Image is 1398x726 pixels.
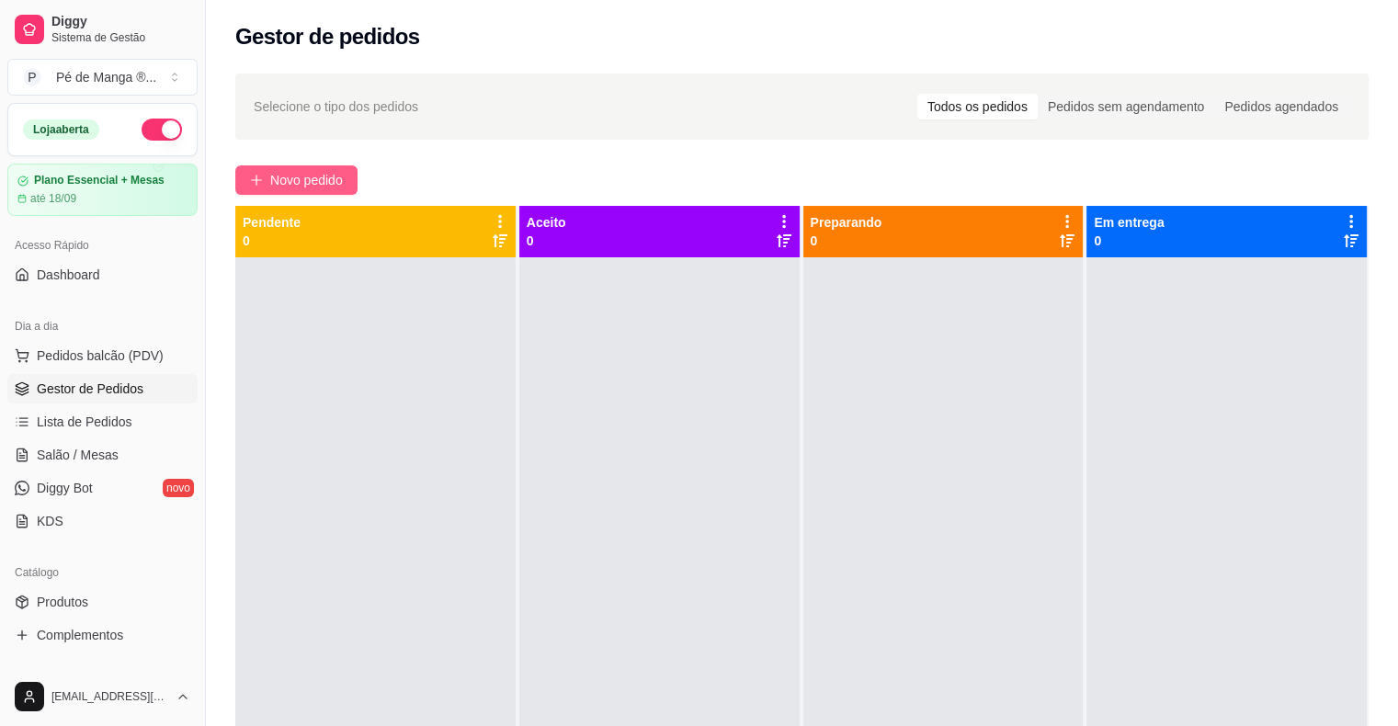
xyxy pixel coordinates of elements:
span: Selecione o tipo dos pedidos [254,96,418,117]
span: plus [250,174,263,187]
p: 0 [243,232,301,250]
a: Produtos [7,587,198,617]
p: 0 [527,232,566,250]
span: Complementos [37,626,123,644]
span: Pedidos balcão (PDV) [37,346,164,365]
span: Novo pedido [270,170,343,190]
a: Plano Essencial + Mesasaté 18/09 [7,164,198,216]
p: Preparando [811,213,882,232]
article: Plano Essencial + Mesas [34,174,165,187]
a: KDS [7,506,198,536]
div: Loja aberta [23,119,99,140]
span: Lista de Pedidos [37,413,132,431]
p: Pendente [243,213,301,232]
div: Acesso Rápido [7,231,198,260]
span: Salão / Mesas [37,446,119,464]
article: até 18/09 [30,191,76,206]
button: Pedidos balcão (PDV) [7,341,198,370]
div: Todos os pedidos [917,94,1038,119]
h2: Gestor de pedidos [235,22,420,51]
div: Dia a dia [7,312,198,341]
span: Diggy [51,14,190,30]
p: Aceito [527,213,566,232]
button: Novo pedido [235,165,358,195]
a: Lista de Pedidos [7,407,198,437]
button: Select a team [7,59,198,96]
button: Alterar Status [142,119,182,141]
p: 0 [1094,232,1164,250]
a: Gestor de Pedidos [7,374,198,403]
div: Pé de Manga ® ... [56,68,156,86]
span: [EMAIL_ADDRESS][DOMAIN_NAME] [51,689,168,704]
div: Pedidos agendados [1214,94,1348,119]
a: DiggySistema de Gestão [7,7,198,51]
div: Pedidos sem agendamento [1038,94,1214,119]
span: Produtos [37,593,88,611]
button: [EMAIL_ADDRESS][DOMAIN_NAME] [7,675,198,719]
p: Em entrega [1094,213,1164,232]
span: KDS [37,512,63,530]
span: Diggy Bot [37,479,93,497]
a: Complementos [7,620,198,650]
span: Sistema de Gestão [51,30,190,45]
div: Catálogo [7,558,198,587]
span: Dashboard [37,266,100,284]
a: Salão / Mesas [7,440,198,470]
span: Gestor de Pedidos [37,380,143,398]
a: Dashboard [7,260,198,289]
p: 0 [811,232,882,250]
a: Diggy Botnovo [7,473,198,503]
span: P [23,68,41,86]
